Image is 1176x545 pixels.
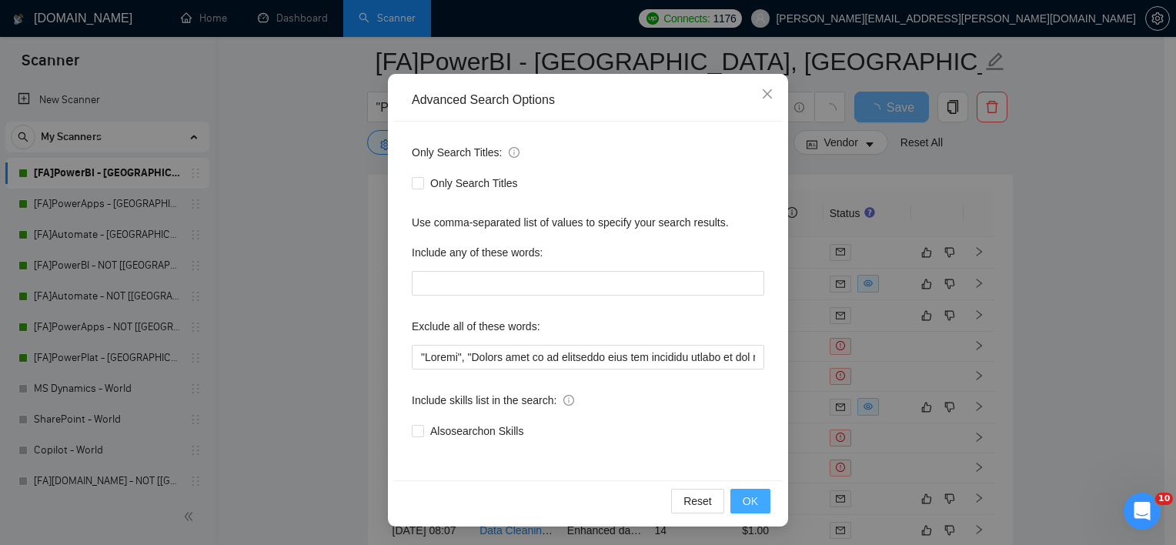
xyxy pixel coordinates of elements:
[761,88,773,100] span: close
[1155,493,1173,505] span: 10
[730,489,770,513] button: OK
[412,214,764,231] div: Use comma-separated list of values to specify your search results.
[683,493,712,510] span: Reset
[1124,493,1161,530] iframe: Intercom live chat
[424,175,524,192] span: Only Search Titles
[412,92,764,109] div: Advanced Search Options
[671,489,724,513] button: Reset
[412,144,520,161] span: Only Search Titles:
[424,423,530,440] span: Also search on Skills
[743,493,758,510] span: OK
[563,395,574,406] span: info-circle
[412,240,543,265] label: Include any of these words:
[509,147,520,158] span: info-circle
[412,392,574,409] span: Include skills list in the search:
[747,74,788,115] button: Close
[412,314,540,339] label: Exclude all of these words:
